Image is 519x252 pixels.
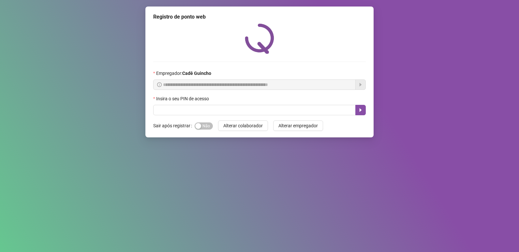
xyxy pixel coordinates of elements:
span: Empregador : [156,70,211,77]
button: Alterar colaborador [218,120,268,131]
img: QRPoint [245,23,274,54]
button: Alterar empregador [273,120,323,131]
div: Registro de ponto web [153,13,366,21]
span: Alterar colaborador [223,122,263,129]
strong: Cadê Guincho [182,71,211,76]
label: Insira o seu PIN de acesso [153,95,213,102]
span: caret-right [358,107,363,113]
span: Alterar empregador [278,122,318,129]
label: Sair após registrar [153,120,195,131]
span: info-circle [157,82,162,87]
